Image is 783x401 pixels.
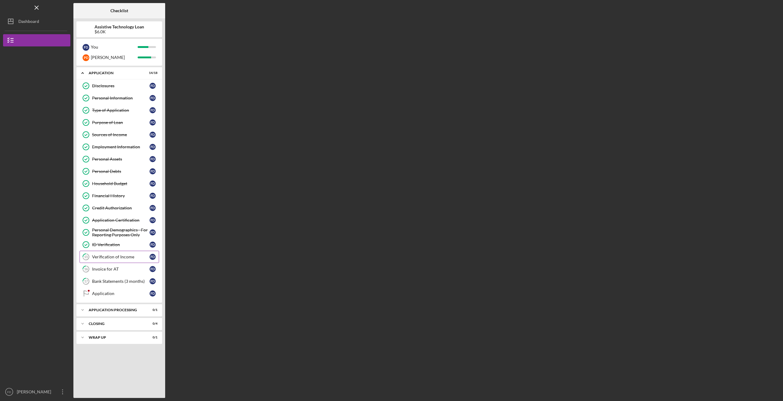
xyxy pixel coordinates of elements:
[150,168,156,174] div: F D
[92,132,150,137] div: Sources of Income
[80,92,159,104] a: Personal InformationFD
[89,308,142,312] div: Application Processing
[92,120,150,125] div: Purpose of Loan
[80,190,159,202] a: Financial HistoryFD
[150,217,156,223] div: F D
[80,251,159,263] a: 15Verification of IncomeFD
[80,129,159,141] a: Sources of IncomeFD
[95,24,144,29] b: Assistive Technology Loan
[92,291,150,296] div: Application
[83,44,89,51] div: F D
[80,214,159,226] a: Application CertificationFD
[150,205,156,211] div: F D
[83,54,89,61] div: P D
[92,267,150,272] div: Invoice for AT
[92,206,150,210] div: Credit Authorization
[92,254,150,259] div: Verification of Income
[80,263,159,275] a: 16Invoice for ATFD
[91,42,138,52] div: You
[80,202,159,214] a: Credit AuthorizationFD
[92,242,150,247] div: ID Verification
[92,228,150,237] div: Personal Demographics - For Reporting Purposes Only
[3,15,70,27] button: Dashboard
[91,52,138,63] div: [PERSON_NAME]
[80,275,159,287] a: 17Bank Statements (3 months)FD
[80,116,159,129] a: Purpose of LoanFD
[150,83,156,89] div: F D
[80,226,159,239] a: Personal Demographics - For Reporting Purposes OnlyFD
[92,144,150,149] div: Employment Information
[92,83,150,88] div: Disclosures
[80,177,159,190] a: Household BudgetFD
[150,266,156,272] div: F D
[92,108,150,113] div: Type of Application
[80,239,159,251] a: ID VerificationFD
[150,107,156,113] div: F D
[89,322,142,326] div: Closing
[92,279,150,284] div: Bank Statements (3 months)
[110,8,128,13] b: Checklist
[92,218,150,223] div: Application Certification
[150,119,156,126] div: F D
[150,132,156,138] div: F D
[147,322,158,326] div: 0 / 4
[80,287,159,300] a: ApplicationFD
[3,386,70,398] button: FD[PERSON_NAME]
[147,71,158,75] div: 14 / 18
[150,180,156,187] div: F D
[80,104,159,116] a: Type of ApplicationFD
[150,144,156,150] div: F D
[80,141,159,153] a: Employment InformationFD
[150,290,156,297] div: F D
[92,96,150,100] div: Personal Information
[92,157,150,162] div: Personal Assets
[7,390,11,394] text: FD
[92,181,150,186] div: Household Budget
[92,169,150,174] div: Personal Debts
[15,386,55,399] div: [PERSON_NAME]
[80,165,159,177] a: Personal DebtsFD
[80,80,159,92] a: DisclosuresFD
[84,267,88,271] tspan: 16
[150,242,156,248] div: F D
[150,254,156,260] div: F D
[147,336,158,339] div: 0 / 1
[92,193,150,198] div: Financial History
[150,229,156,235] div: F D
[84,255,88,259] tspan: 15
[89,336,142,339] div: Wrap up
[18,15,39,29] div: Dashboard
[95,29,144,34] div: $6.0K
[150,156,156,162] div: F D
[89,71,142,75] div: Application
[84,279,88,283] tspan: 17
[150,193,156,199] div: F D
[150,278,156,284] div: F D
[150,95,156,101] div: F D
[147,308,158,312] div: 0 / 1
[80,153,159,165] a: Personal AssetsFD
